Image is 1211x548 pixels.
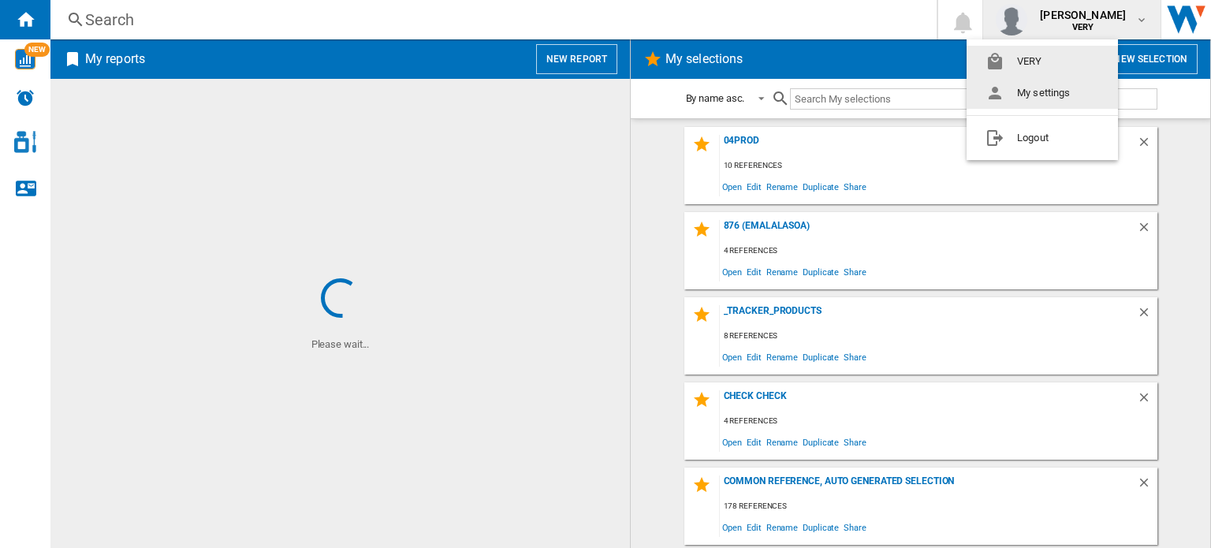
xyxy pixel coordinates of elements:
[967,122,1118,154] button: Logout
[967,77,1118,109] button: My settings
[967,46,1118,77] button: VERY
